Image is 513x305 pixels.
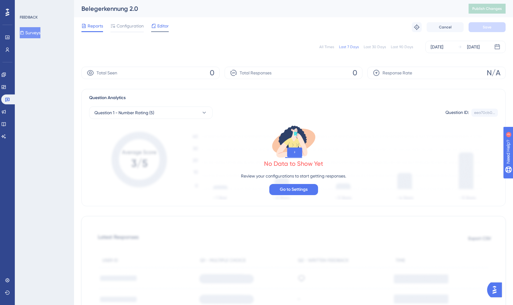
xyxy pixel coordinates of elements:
div: Question ID: [445,109,469,117]
div: eea70cb0... [474,110,495,115]
span: Question Analytics [89,94,126,102]
button: Publish Changes [469,4,506,14]
span: Need Help? [14,2,39,9]
div: Last 30 Days [364,44,386,49]
p: Review your configurations to start getting responses. [241,172,346,180]
div: [DATE] [467,43,480,51]
button: Go to Settings [269,184,318,195]
button: Question 1 - Number Rating (5) [89,107,213,119]
span: Cancel [439,25,452,30]
div: Last 7 Days [339,44,359,49]
span: 0 [210,68,214,78]
iframe: UserGuiding AI Assistant Launcher [487,281,506,299]
div: No Data to Show Yet [264,159,323,168]
div: FEEDBACK [20,15,38,20]
span: Save [483,25,491,30]
div: Last 90 Days [391,44,413,49]
span: Editor [157,22,169,30]
span: Configuration [117,22,144,30]
span: Question 1 - Number Rating (5) [94,109,154,116]
span: 0 [353,68,357,78]
span: Response Rate [383,69,412,77]
div: [DATE] [431,43,443,51]
button: Cancel [427,22,464,32]
button: Surveys [20,27,40,38]
button: Save [469,22,506,32]
span: Total Seen [97,69,117,77]
span: Total Responses [240,69,271,77]
span: Go to Settings [280,186,308,193]
span: N/A [487,68,500,78]
div: All Times [319,44,334,49]
span: Publish Changes [472,6,502,11]
div: Belegerkennung 2.0 [81,4,453,13]
div: 3 [43,3,45,8]
span: Reports [88,22,103,30]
